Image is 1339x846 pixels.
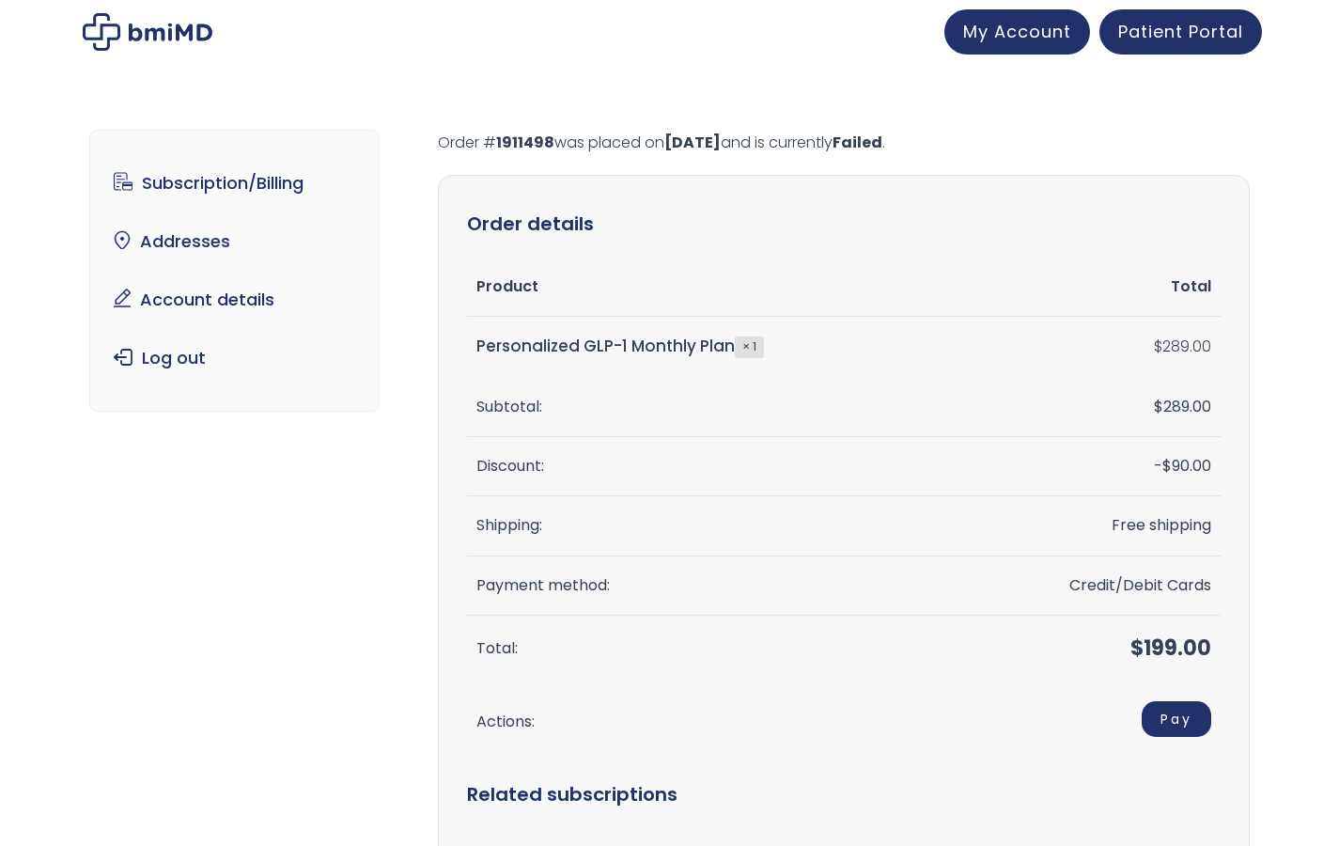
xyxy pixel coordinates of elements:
bdi: 289.00 [1154,336,1211,357]
span: My Account [963,20,1071,43]
td: Credit/Debit Cards [961,556,1221,616]
h2: Order details [467,204,1221,243]
span: 289.00 [1154,396,1211,417]
th: Total [961,258,1221,317]
th: Payment method: [467,556,961,616]
span: $ [1130,634,1144,663]
mark: [DATE] [664,132,721,153]
a: Addresses [104,222,365,261]
th: Subtotal: [467,378,961,437]
span: Patient Portal [1118,20,1243,43]
a: Log out [104,338,365,378]
th: Actions: [467,682,961,761]
th: Discount: [467,437,961,496]
nav: Account pages [89,130,380,412]
a: Patient Portal [1099,9,1262,55]
td: - [961,437,1221,496]
span: 199.00 [1130,634,1211,663]
img: My account [83,13,212,51]
th: Total: [467,616,961,682]
a: My Account [944,9,1090,55]
span: 90.00 [1162,455,1211,477]
mark: Failed [833,132,882,153]
span: $ [1162,455,1172,477]
span: $ [1154,336,1162,357]
mark: 1911498 [496,132,554,153]
th: Product [467,258,961,317]
td: Personalized GLP-1 Monthly Plan [467,317,961,377]
td: Free shipping [961,496,1221,556]
h2: Related subscriptions [467,761,1221,827]
p: Order # was placed on and is currently . [438,130,1250,156]
a: Subscription/Billing [104,164,365,203]
strong: × 1 [735,337,764,357]
a: Pay for order 1911498 [1142,701,1211,737]
th: Shipping: [467,496,961,556]
a: Account details [104,280,365,320]
span: $ [1154,396,1163,417]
